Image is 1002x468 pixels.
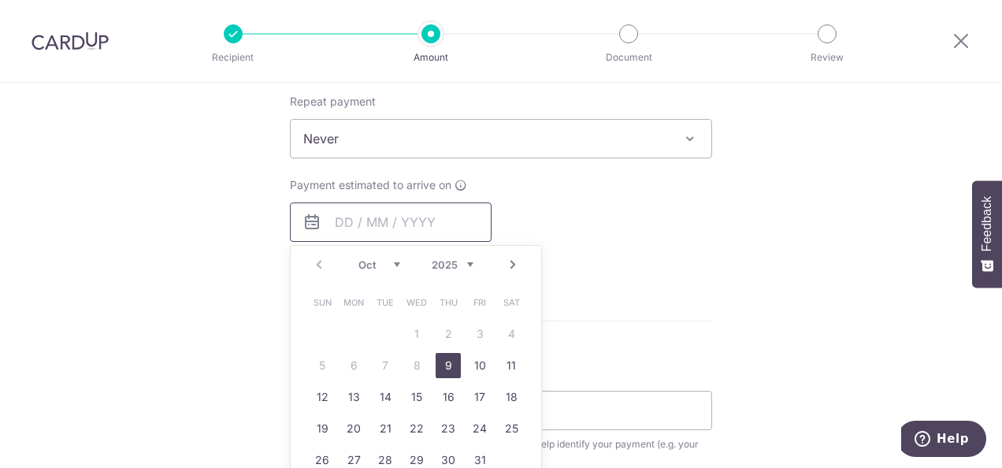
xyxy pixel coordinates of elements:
span: Tuesday [373,290,398,315]
p: Document [570,50,687,65]
button: Feedback - Show survey [972,180,1002,288]
a: 16 [436,384,461,410]
span: Never [290,119,712,158]
span: Feedback [980,196,994,251]
input: DD / MM / YYYY [290,202,492,242]
img: CardUp [32,32,109,50]
a: 10 [467,353,492,378]
a: 20 [341,416,366,441]
p: Review [769,50,885,65]
a: 12 [310,384,335,410]
span: Never [291,120,711,158]
span: Monday [341,290,366,315]
a: 23 [436,416,461,441]
iframe: Opens a widget where you can find more information [901,421,986,460]
a: 19 [310,416,335,441]
span: Payment estimated to arrive on [290,177,451,193]
a: 11 [499,353,524,378]
span: Sunday [310,290,335,315]
span: Wednesday [404,290,429,315]
a: 14 [373,384,398,410]
a: 22 [404,416,429,441]
a: 18 [499,384,524,410]
p: Recipient [175,50,291,65]
a: 24 [467,416,492,441]
a: 25 [499,416,524,441]
a: 13 [341,384,366,410]
a: 21 [373,416,398,441]
a: 15 [404,384,429,410]
span: Friday [467,290,492,315]
p: Amount [373,50,489,65]
label: Repeat payment [290,94,376,110]
a: 9 [436,353,461,378]
span: Saturday [499,290,524,315]
a: Next [503,255,522,274]
a: 17 [467,384,492,410]
span: Thursday [436,290,461,315]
